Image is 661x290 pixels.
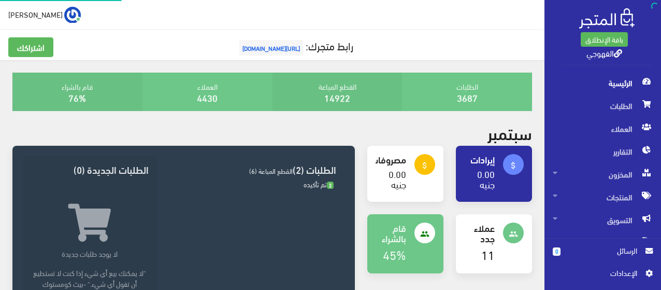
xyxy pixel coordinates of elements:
a: 0.00 جنيه [477,165,495,192]
a: 76% [68,89,86,106]
span: القطع المباعة (6) [249,164,293,177]
a: 0 الرسائل [553,245,653,267]
a: الطلبات [544,94,661,117]
span: تم تأكيده [304,178,334,190]
a: المخزون [544,163,661,186]
a: الرئيسية [544,72,661,94]
span: المحتوى [553,231,653,254]
h4: إيرادات [464,154,495,164]
a: العملاء [544,117,661,140]
a: باقة الإنطلاق [581,32,628,47]
div: قام بالشراء [12,73,142,111]
div: الطلبات [402,73,532,111]
a: المحتوى [544,231,661,254]
a: ... [PERSON_NAME] [8,6,81,23]
a: 4430 [197,89,218,106]
h4: عملاء جدد [464,223,495,243]
span: الرئيسية [553,72,653,94]
a: 14922 [324,89,350,106]
h3: الطلبات الجديدة (0) [31,164,149,174]
h3: الطلبات (2) [165,164,336,174]
i: people [420,229,429,239]
i: people [509,229,518,239]
a: 3687 [457,89,478,106]
a: اشتراكك [8,37,53,57]
a: التقارير [544,140,661,163]
a: المنتجات [544,186,661,209]
span: الرسائل [569,245,637,256]
span: [PERSON_NAME] [8,8,63,21]
span: العملاء [553,117,653,140]
a: القهوجي [586,45,622,60]
h4: قام بالشراء [376,223,406,243]
a: رابط متجرك:[URL][DOMAIN_NAME] [237,36,353,55]
span: اﻹعدادات [561,267,637,279]
i: attach_money [509,161,518,170]
span: 0 [553,247,561,256]
a: 11 [481,243,495,265]
h2: سبتمبر [487,123,532,142]
div: العملاء [142,73,272,111]
span: التقارير [553,140,653,163]
img: ... [64,7,81,23]
span: [URL][DOMAIN_NAME] [239,40,303,56]
div: القطع المباعة [272,73,403,111]
span: المخزون [553,163,653,186]
span: الطلبات [553,94,653,117]
span: التسويق [553,209,653,231]
h4: مصروفات [376,154,406,164]
img: . [579,8,635,29]
a: اﻹعدادات [553,267,653,284]
a: 45% [383,243,406,265]
span: المنتجات [553,186,653,209]
a: 0.00 جنيه [389,165,406,192]
p: لا يوجد طلبات جديدة [31,248,149,259]
i: attach_money [420,161,429,170]
span: 2 [327,182,334,189]
p: "لا يمكنك بيع أي شيء إذا كنت لا تستطيع أن تقول أي شيء." -بيث كومستوك [31,267,149,289]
